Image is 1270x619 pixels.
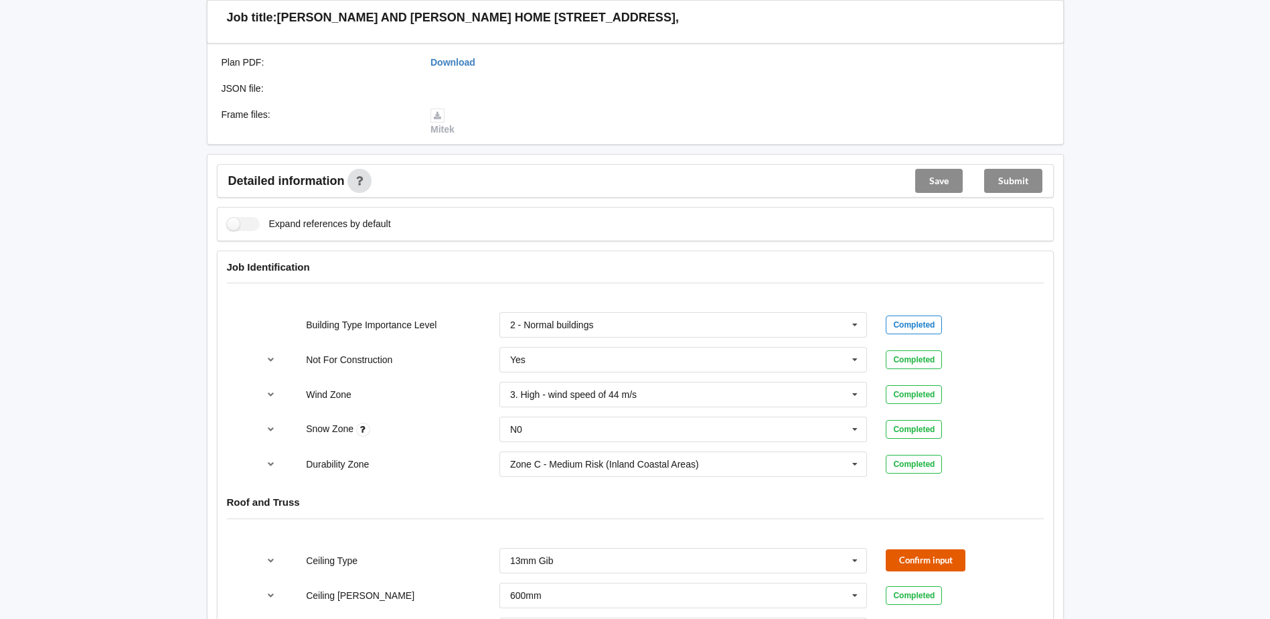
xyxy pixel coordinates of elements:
div: Yes [510,355,526,364]
label: Durability Zone [306,459,369,470]
div: Completed [886,420,942,439]
button: reference-toggle [258,348,284,372]
button: reference-toggle [258,417,284,441]
span: Detailed information [228,175,345,187]
h3: [PERSON_NAME] AND [PERSON_NAME] HOME [STREET_ADDRESS], [277,10,679,25]
div: Completed [886,316,942,334]
label: Snow Zone [306,423,356,434]
div: N0 [510,425,522,434]
div: Completed [886,385,942,404]
a: Mitek [430,109,455,135]
a: Download [430,57,475,68]
label: Expand references by default [227,217,391,231]
label: Wind Zone [306,389,351,400]
button: reference-toggle [258,549,284,573]
div: 3. High - wind speed of 44 m/s [510,390,637,399]
div: Frame files : [212,108,422,136]
label: Building Type Importance Level [306,320,436,330]
h4: Job Identification [227,261,1044,273]
button: reference-toggle [258,583,284,608]
label: Ceiling [PERSON_NAME] [306,590,414,601]
div: Completed [886,586,942,605]
button: reference-toggle [258,452,284,476]
h4: Roof and Truss [227,496,1044,508]
div: Zone C - Medium Risk (Inland Coastal Areas) [510,460,699,469]
div: JSON file : [212,82,422,95]
div: Completed [886,350,942,369]
label: Not For Construction [306,354,392,365]
div: Completed [886,455,942,474]
h3: Job title: [227,10,277,25]
div: 13mm Gib [510,556,554,565]
div: 600mm [510,591,542,600]
button: reference-toggle [258,383,284,407]
label: Ceiling Type [306,555,358,566]
div: Plan PDF : [212,56,422,69]
button: Confirm input [886,549,965,571]
div: 2 - Normal buildings [510,320,594,330]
